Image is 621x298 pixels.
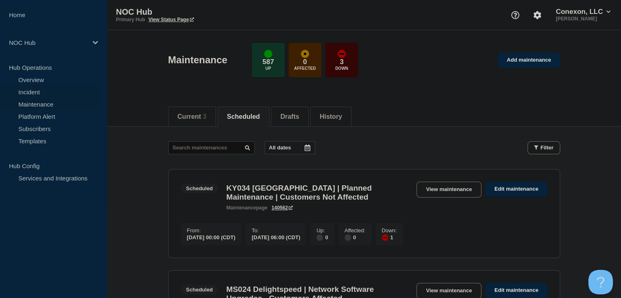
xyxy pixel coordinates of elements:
a: Edit maintenance [485,182,548,197]
span: Filter [541,145,554,151]
span: 3 [203,113,207,120]
p: 3 [340,58,343,66]
p: Up [265,66,271,71]
button: Drafts [280,113,299,120]
p: Up : [316,227,328,234]
a: Edit maintenance [485,283,548,298]
button: Conexon, LLC [554,8,612,16]
button: Scheduled [227,113,260,120]
div: 1 [382,234,397,241]
p: Down [335,66,348,71]
div: [DATE] 06:00 (CDT) [252,234,300,240]
p: [PERSON_NAME] [554,16,612,22]
a: Add maintenance [498,53,560,68]
div: up [264,50,272,58]
div: down [338,50,346,58]
span: maintenance [226,205,256,211]
button: Filter [528,141,560,154]
div: 0 [316,234,328,241]
button: Support [507,7,524,24]
a: View Status Page [148,17,194,22]
div: 0 [345,234,365,241]
p: NOC Hub [9,39,87,46]
h3: KY034 [GEOGRAPHIC_DATA] | Planned Maintenance | Customers Not Affected [226,184,408,202]
a: View maintenance [416,182,481,198]
div: down [382,234,388,241]
a: 140562 [272,205,293,211]
p: 587 [263,58,274,66]
div: [DATE] 00:00 (CDT) [187,234,236,240]
p: Affected [294,66,316,71]
iframe: Help Scout Beacon - Open [588,270,613,294]
p: Affected : [345,227,365,234]
div: disabled [316,234,323,241]
button: Account settings [529,7,546,24]
p: From : [187,227,236,234]
input: Search maintenances [168,141,255,154]
p: All dates [269,145,291,151]
button: History [320,113,342,120]
h1: Maintenance [168,54,227,66]
p: Down : [382,227,397,234]
p: To : [252,227,300,234]
div: affected [301,50,309,58]
p: Primary Hub [116,17,145,22]
button: Current 3 [178,113,207,120]
div: Scheduled [186,185,213,191]
button: All dates [265,141,315,154]
p: NOC Hub [116,7,279,17]
div: Scheduled [186,287,213,293]
p: 0 [303,58,307,66]
p: page [226,205,267,211]
div: disabled [345,234,351,241]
